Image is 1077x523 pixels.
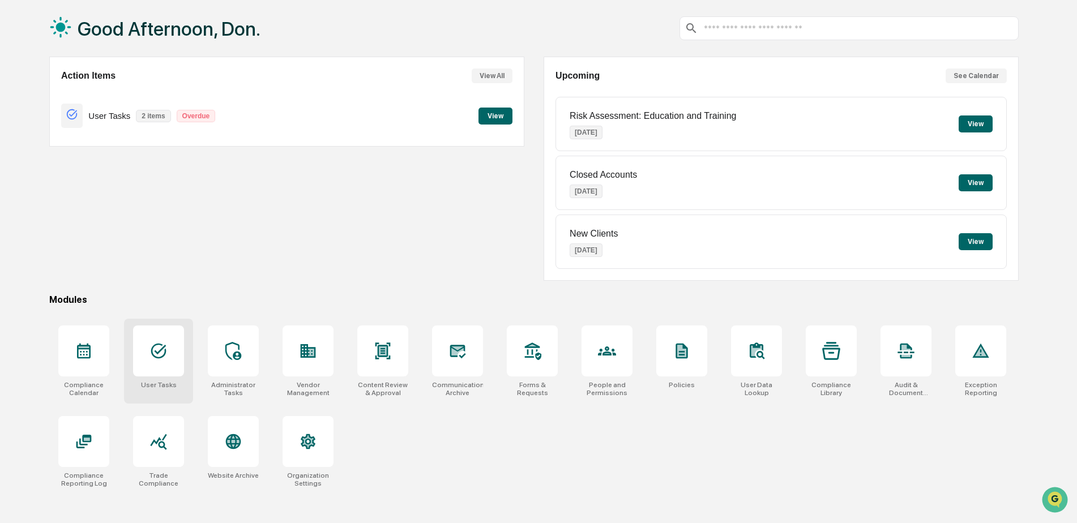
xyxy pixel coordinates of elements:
[58,381,109,397] div: Compliance Calendar
[78,18,260,40] h1: Good Afternoon, Don.
[582,381,632,397] div: People and Permissions
[555,71,600,81] h2: Upcoming
[570,243,602,257] p: [DATE]
[11,165,20,174] div: 🔎
[141,381,177,389] div: User Tasks
[478,108,512,125] button: View
[208,381,259,397] div: Administrator Tasks
[136,110,170,122] p: 2 items
[570,185,602,198] p: [DATE]
[432,381,483,397] div: Communications Archive
[478,110,512,121] a: View
[177,110,216,122] p: Overdue
[570,111,736,121] p: Risk Assessment: Education and Training
[11,87,32,107] img: 1746055101610-c473b297-6a78-478c-a979-82029cc54cd1
[39,87,186,98] div: Start new chat
[959,174,993,191] button: View
[133,471,184,487] div: Trade Compliance
[11,24,206,42] p: How can we help?
[93,143,140,154] span: Attestations
[570,170,637,180] p: Closed Accounts
[669,381,695,389] div: Policies
[23,164,71,175] span: Data Lookup
[39,98,143,107] div: We're available if you need us!
[283,471,334,487] div: Organization Settings
[507,381,558,397] div: Forms & Requests
[11,144,20,153] div: 🖐️
[955,381,1006,397] div: Exception Reporting
[881,381,931,397] div: Audit & Document Logs
[208,471,259,479] div: Website Archive
[82,144,91,153] div: 🗄️
[7,160,76,180] a: 🔎Data Lookup
[49,294,1019,305] div: Modules
[88,111,130,121] p: User Tasks
[357,381,408,397] div: Content Review & Approval
[23,143,73,154] span: Preclearance
[570,126,602,139] p: [DATE]
[113,192,137,200] span: Pylon
[959,115,993,132] button: View
[806,381,857,397] div: Compliance Library
[946,68,1007,83] button: See Calendar
[731,381,782,397] div: User Data Lookup
[58,471,109,487] div: Compliance Reporting Log
[80,191,137,200] a: Powered byPylon
[283,381,334,397] div: Vendor Management
[1041,486,1071,516] iframe: Open customer support
[959,233,993,250] button: View
[7,138,78,158] a: 🖐️Preclearance
[472,68,512,83] button: View All
[193,90,206,104] button: Start new chat
[570,229,618,239] p: New Clients
[61,71,116,81] h2: Action Items
[78,138,145,158] a: 🗄️Attestations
